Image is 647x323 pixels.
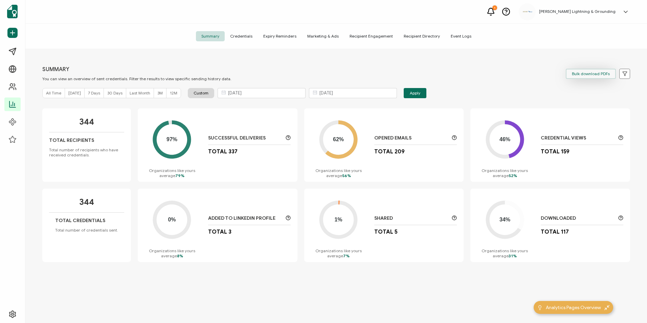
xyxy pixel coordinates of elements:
[55,218,105,223] p: Total Credentials
[177,253,183,258] span: 8%
[477,248,532,258] p: Organizations like yours average
[566,69,616,79] button: Bulk download PDFs
[42,66,231,73] p: SUMMARY
[492,5,497,10] div: 1
[194,90,208,96] span: Custom
[572,72,610,76] span: Bulk download PDFs
[309,88,397,98] input: End date
[509,253,517,258] span: 31%
[196,31,225,41] span: Summary
[302,31,344,41] span: Marketing & Ads
[130,90,150,95] span: Last Month
[208,148,238,155] p: Total 337
[88,90,100,95] span: 7 Days
[208,229,231,235] p: Total 3
[175,173,184,178] span: 79%
[541,215,615,221] p: Downloaded
[208,135,282,141] p: Successful Deliveries
[144,248,200,258] p: Organizations like yours average
[410,91,420,95] span: Apply
[342,173,351,178] span: 56%
[79,197,94,207] p: 344
[208,215,282,221] p: Added to LinkedIn Profile
[541,135,615,141] p: Credential Views
[539,9,616,14] h5: [PERSON_NAME] Lightning & Grounding
[258,31,302,41] span: Expiry Reminders
[343,253,350,258] span: 7%
[55,228,118,233] p: Total number of credentials sent.
[374,135,448,141] p: Opened Emails
[188,88,214,98] button: Custom
[398,31,445,41] span: Recipient Directory
[374,215,448,221] p: Shared
[107,90,122,95] span: 30 Days
[170,90,177,95] span: 12M
[522,10,532,13] img: aadcaf15-e79d-49df-9673-3fc76e3576c2.png
[509,173,517,178] span: 52%
[374,229,398,235] p: Total 5
[534,246,647,323] iframe: Chat Widget
[42,76,231,81] p: You can view an overview of sent credentials. Filter the results to view specific sending history...
[49,137,94,143] p: Total Recipients
[46,90,61,95] span: All Time
[225,31,258,41] span: Credentials
[311,248,366,258] p: Organizations like yours average
[7,5,18,18] img: sertifier-logomark-colored.svg
[541,148,570,155] p: Total 159
[344,31,398,41] span: Recipient Engagement
[157,90,163,95] span: 3M
[541,229,569,235] p: Total 117
[445,31,477,41] span: Event Logs
[49,147,124,157] p: Total number of recipients who have received credentials.
[79,117,94,127] p: 344
[218,88,306,98] input: Start date
[404,88,426,98] button: Apply
[477,168,532,178] p: Organizations like yours average
[68,90,81,95] span: [DATE]
[374,148,405,155] p: Total 209
[144,168,200,178] p: Organizations like yours average
[311,168,366,178] p: Organizations like yours average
